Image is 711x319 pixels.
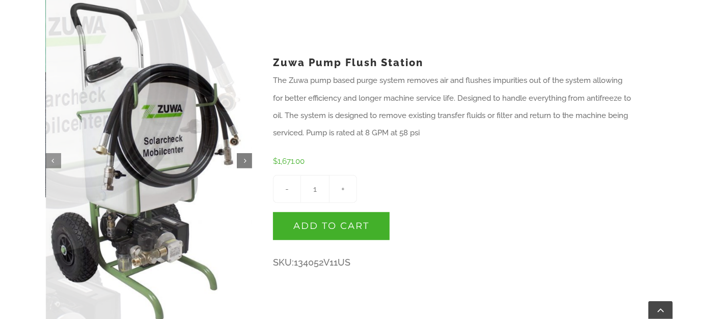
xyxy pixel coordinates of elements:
bdi: 1,671.00 [273,157,305,166]
span: 134052V11US [294,257,350,268]
a:  [46,153,61,168]
a:  [237,153,252,168]
input: Qty [301,175,329,203]
p: The Zuwa pump based purge system removes air and flushes impurities out of the system allowing fo... [273,72,633,141]
h1: Zuwa Pump Flush Station [273,54,633,72]
span: $ [273,157,278,166]
button: Add to cart [273,212,390,240]
p: SKU: [273,252,633,273]
input: - [273,175,301,203]
input: + [329,175,357,203]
